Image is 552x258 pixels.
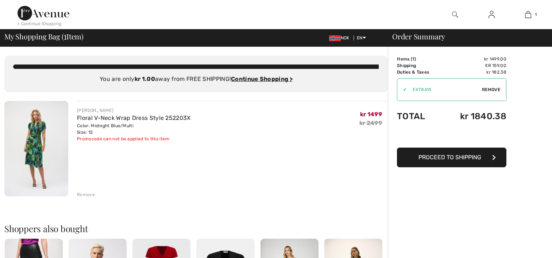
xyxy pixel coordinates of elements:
[18,6,69,20] img: 1ère Avenue
[360,111,382,118] span: kr 1499
[418,154,481,161] span: Proceed to Shipping
[77,136,190,142] div: Promocode can not be applied to this item
[4,224,388,233] h2: Shoppers also bought
[442,104,506,129] td: kr 1840.38
[535,11,537,18] span: 1
[77,114,190,121] a: Floral V-Neck Wrap Dress Style 252203X
[357,35,366,40] span: EN
[482,86,500,93] span: Remove
[135,75,155,82] strong: kr 1.00
[359,120,382,126] s: kr 2499
[397,62,442,69] td: Shipping
[489,10,495,19] img: My Info
[452,10,458,19] img: search the website
[510,10,546,19] a: 1
[483,10,501,19] a: Sign In
[397,56,442,62] td: Items ( )
[231,75,293,82] a: Continue Shopping >
[397,86,407,93] div: ✔
[442,62,506,69] td: kr 159.00
[397,104,442,129] td: Total
[77,107,190,114] div: [PERSON_NAME]
[77,122,190,136] div: Color: Midnight Blue/Multi Size: 12
[4,101,68,196] img: Floral V-Neck Wrap Dress Style 252203X
[4,33,84,40] span: My Shopping Bag ( Item)
[13,75,379,83] div: You are only away from FREE SHIPPING!
[397,129,506,145] iframe: PayPal
[329,35,352,40] span: NOK
[442,69,506,75] td: kr 182.38
[397,69,442,75] td: Duties & Taxes
[525,10,531,19] img: My Bag
[383,33,548,40] div: Order Summary
[77,191,95,198] div: Remove
[18,20,62,27] div: < Continue Shopping
[412,56,414,62] span: 1
[442,56,506,62] td: kr 1499.00
[397,148,506,167] button: Proceed to Shipping
[329,35,341,41] img: Norwegian Krone
[64,31,66,40] span: 1
[407,79,482,101] input: Promo code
